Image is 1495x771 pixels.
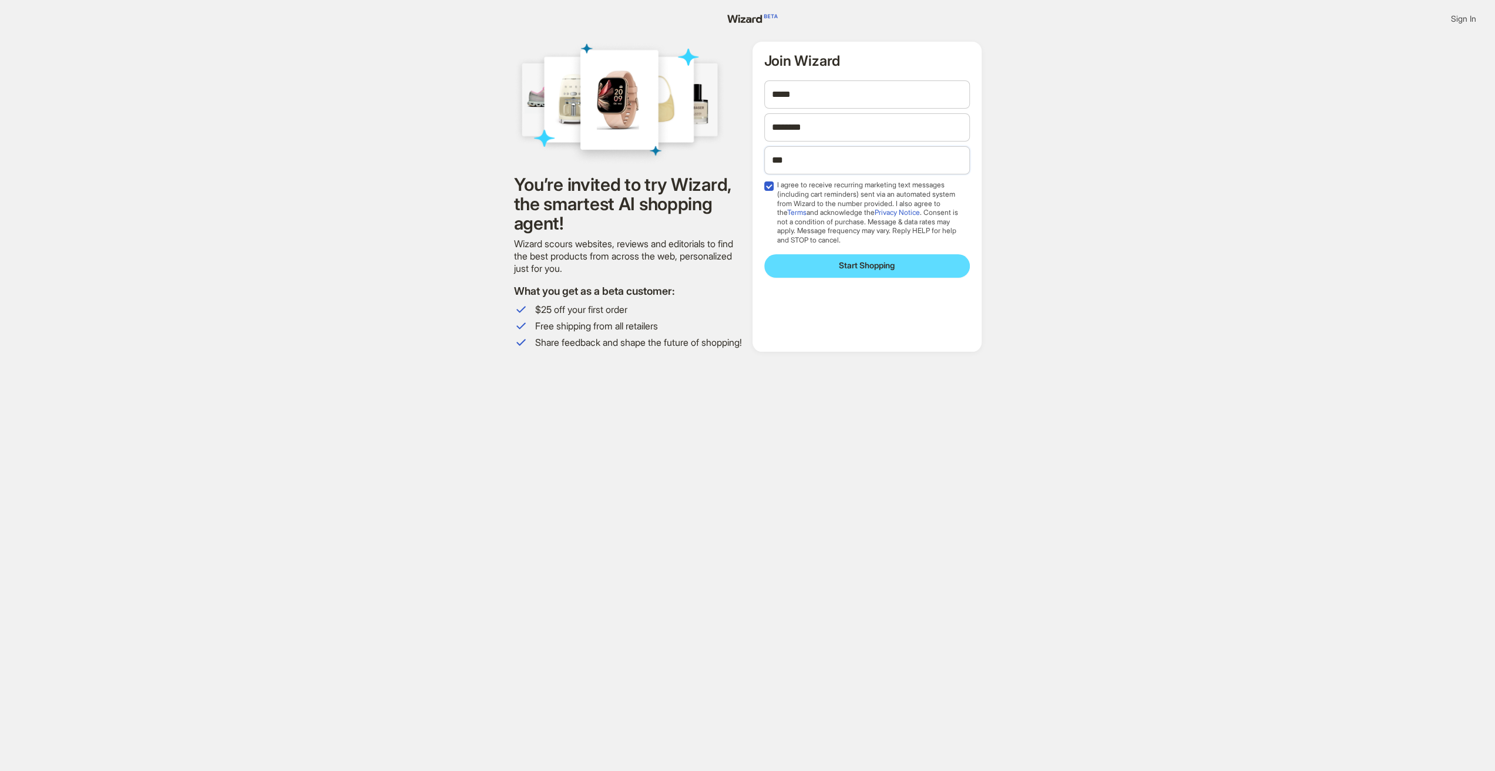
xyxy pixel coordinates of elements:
[764,254,970,278] button: Start Shopping
[514,175,743,233] h1: You’re invited to try Wizard, the smartest AI shopping agent!
[839,260,895,271] span: Start Shopping
[514,238,743,274] div: Wizard scours websites, reviews and editorials to find the best products from across the web, per...
[535,304,743,316] span: $25 off your first order
[1451,14,1476,24] span: Sign In
[535,320,743,332] span: Free shipping from all retailers
[777,180,965,244] span: I agree to receive recurring marketing text messages (including cart reminders) sent via an autom...
[787,208,807,217] a: Terms
[1442,9,1486,28] button: Sign In
[764,53,970,69] h2: Join Wizard
[535,336,743,349] span: Share feedback and shape the future of shopping!
[875,208,920,217] a: Privacy Notice
[514,284,743,298] h2: What you get as a beta customer:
